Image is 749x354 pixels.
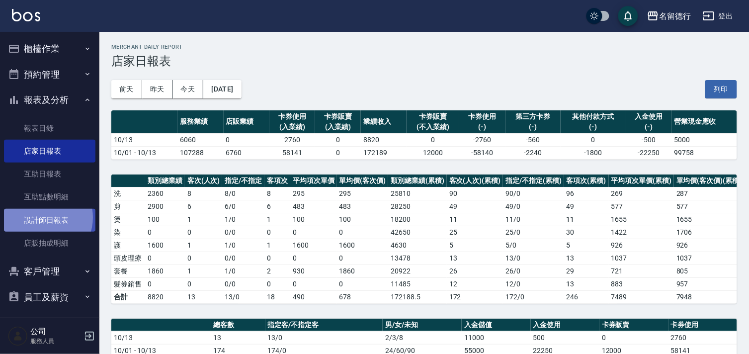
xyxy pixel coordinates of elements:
[145,213,185,226] td: 100
[674,226,744,239] td: 1706
[626,146,672,159] td: -22250
[447,200,503,213] td: 49
[337,265,389,277] td: 1860
[563,122,623,132] div: (-)
[111,277,145,290] td: 髮券銷售
[264,187,290,200] td: 8
[609,277,674,290] td: 883
[561,146,626,159] td: -1800
[503,277,564,290] td: 12 / 0
[290,175,337,187] th: 平均項次單價
[318,111,358,122] div: 卡券販賣
[222,213,264,226] td: 1 / 0
[462,319,530,332] th: 入金儲值
[564,277,609,290] td: 13
[315,133,361,146] td: 0
[4,232,95,255] a: 店販抽成明細
[609,187,674,200] td: 269
[361,133,407,146] td: 8820
[505,146,561,159] td: -2240
[224,133,269,146] td: 0
[224,146,269,159] td: 6760
[503,239,564,252] td: 5 / 0
[222,252,264,265] td: 0 / 0
[290,187,337,200] td: 295
[383,319,462,332] th: 男/女/未知
[643,6,695,26] button: 名留德行
[388,265,447,277] td: 20922
[222,239,264,252] td: 1 / 0
[503,226,564,239] td: 25 / 0
[185,187,223,200] td: 8
[447,175,503,187] th: 客次(人次)(累積)
[407,146,459,159] td: 12000
[178,110,224,134] th: 服務業績
[388,252,447,265] td: 13478
[4,310,95,336] button: 商品管理
[185,277,223,290] td: 0
[222,265,264,277] td: 1 / 0
[8,326,28,346] img: Person
[462,122,502,132] div: (-)
[674,265,744,277] td: 805
[699,7,737,25] button: 登出
[388,213,447,226] td: 18200
[111,200,145,213] td: 剪
[178,146,224,159] td: 107288
[290,226,337,239] td: 0
[4,284,95,310] button: 員工及薪資
[409,111,457,122] div: 卡券販賣
[629,122,669,132] div: (-)
[111,239,145,252] td: 護
[111,133,178,146] td: 10/13
[609,252,674,265] td: 1037
[674,252,744,265] td: 1037
[462,331,530,344] td: 11000
[674,187,744,200] td: 287
[222,200,264,213] td: 6 / 0
[383,331,462,344] td: 2/3/8
[609,290,674,303] td: 7489
[264,252,290,265] td: 0
[337,226,389,239] td: 0
[337,252,389,265] td: 0
[222,226,264,239] td: 0 / 0
[531,319,599,332] th: 入金使用
[337,290,389,303] td: 678
[264,175,290,187] th: 客項次
[409,122,457,132] div: (不入業績)
[609,200,674,213] td: 577
[272,111,313,122] div: 卡券使用
[564,265,609,277] td: 29
[564,213,609,226] td: 11
[508,122,559,132] div: (-)
[111,331,211,344] td: 10/13
[564,226,609,239] td: 30
[388,290,447,303] td: 172188.5
[674,239,744,252] td: 926
[564,239,609,252] td: 5
[265,319,383,332] th: 指定客/不指定客
[599,319,668,332] th: 卡券販賣
[4,259,95,284] button: 客戶管理
[337,213,389,226] td: 100
[4,185,95,208] a: 互助點數明細
[145,252,185,265] td: 0
[609,265,674,277] td: 721
[674,200,744,213] td: 577
[145,187,185,200] td: 2360
[185,175,223,187] th: 客次(人次)
[264,290,290,303] td: 18
[111,146,178,159] td: 10/01 - 10/13
[503,187,564,200] td: 90 / 0
[564,290,609,303] td: 246
[609,239,674,252] td: 926
[264,226,290,239] td: 0
[185,290,223,303] td: 13
[269,133,315,146] td: 2760
[264,213,290,226] td: 1
[211,319,265,332] th: 總客數
[609,213,674,226] td: 1655
[222,187,264,200] td: 8 / 0
[561,133,626,146] td: 0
